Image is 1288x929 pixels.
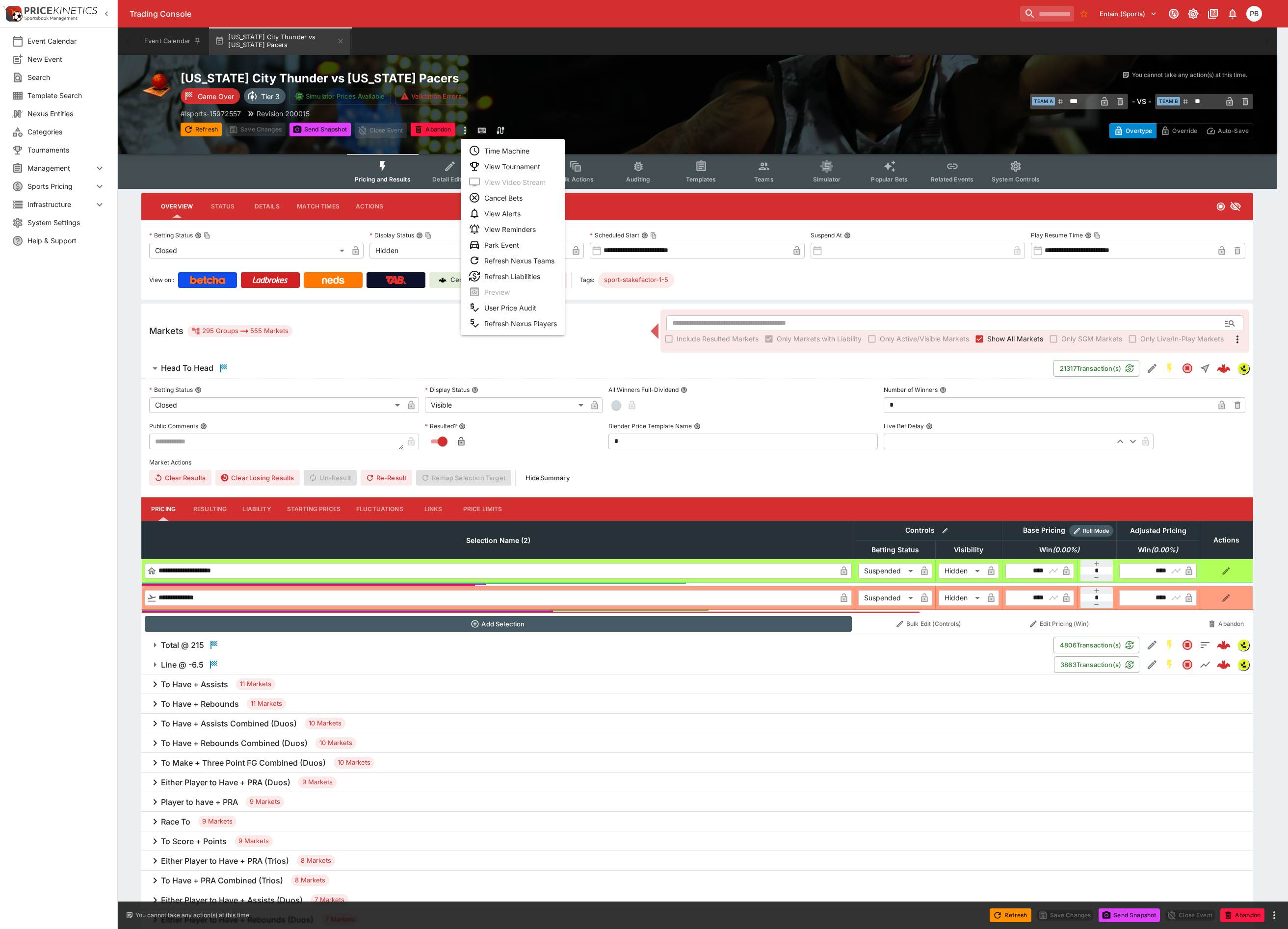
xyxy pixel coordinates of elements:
[461,190,565,206] li: Cancel Bets
[461,143,565,158] li: Time Machine
[461,158,565,174] li: View Tournament
[461,268,565,284] li: Refresh Liabilities
[461,237,565,253] li: Park Event
[461,221,565,237] li: View Reminders
[461,315,565,331] li: Refresh Nexus Players
[461,300,565,315] li: User Price Audit
[461,206,565,221] li: View Alerts
[461,253,565,268] li: Refresh Nexus Teams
